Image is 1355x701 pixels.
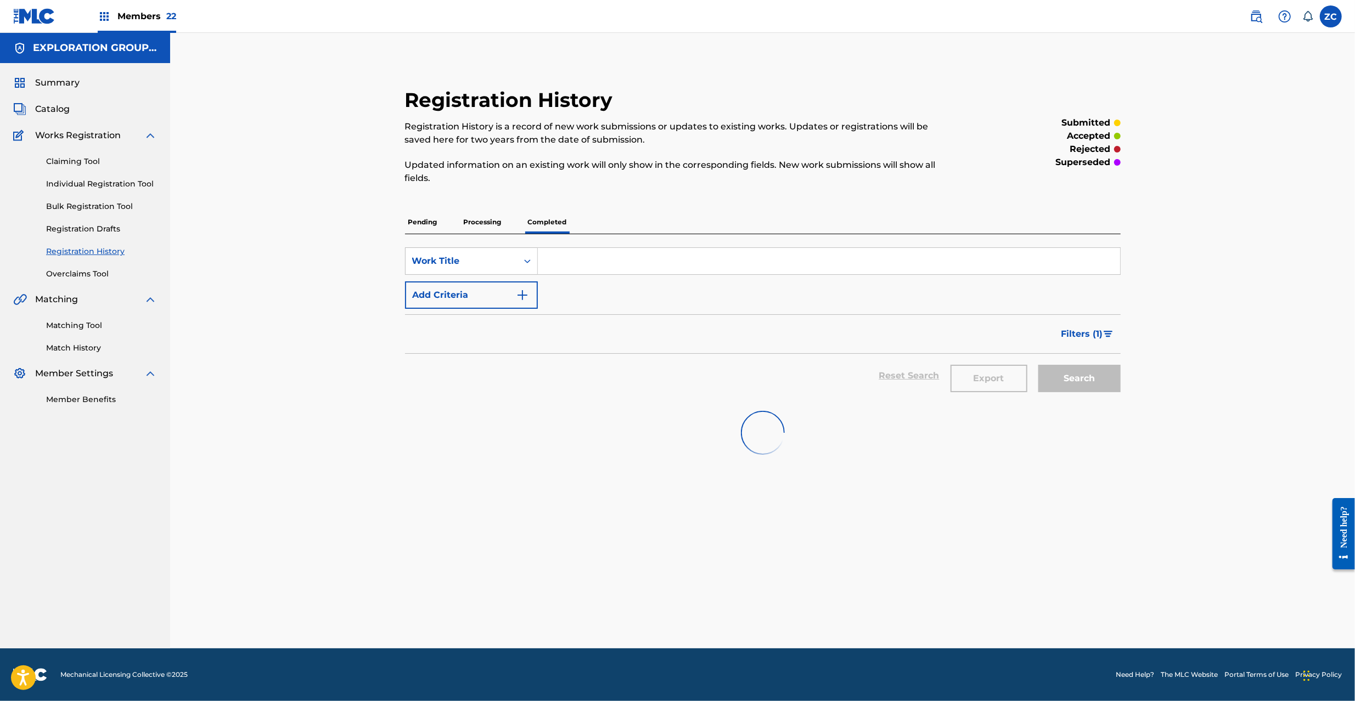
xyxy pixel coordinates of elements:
[33,42,157,54] h5: EXPLORATION GROUP LLC
[1067,129,1111,143] p: accepted
[144,293,157,306] img: expand
[1324,490,1355,578] iframe: Resource Center
[46,246,157,257] a: Registration History
[1224,670,1289,680] a: Portal Terms of Use
[35,103,70,116] span: Catalog
[13,76,26,89] img: Summary
[35,76,80,89] span: Summary
[13,103,70,116] a: CatalogCatalog
[405,120,956,146] p: Registration History is a record of new work submissions or updates to existing works. Updates or...
[1278,10,1291,23] img: help
[1116,670,1154,680] a: Need Help?
[1104,331,1113,337] img: filter
[13,103,26,116] img: Catalog
[35,293,78,306] span: Matching
[46,342,157,354] a: Match History
[46,394,157,405] a: Member Benefits
[13,76,80,89] a: SummarySummary
[460,211,505,234] p: Processing
[405,159,956,185] p: Updated information on an existing work will only show in the corresponding fields. New work subm...
[1302,11,1313,22] div: Notifications
[405,247,1121,398] form: Search Form
[166,11,176,21] span: 22
[13,42,26,55] img: Accounts
[46,223,157,235] a: Registration Drafts
[516,289,529,302] img: 9d2ae6d4665cec9f34b9.svg
[1245,5,1267,27] a: Public Search
[13,129,27,142] img: Works Registration
[35,129,121,142] span: Works Registration
[46,156,157,167] a: Claiming Tool
[525,211,570,234] p: Completed
[405,211,441,234] p: Pending
[13,367,26,380] img: Member Settings
[46,178,157,190] a: Individual Registration Tool
[144,129,157,142] img: expand
[741,411,785,455] img: preloader
[405,88,619,112] h2: Registration History
[1062,116,1111,129] p: submitted
[412,255,511,268] div: Work Title
[98,10,111,23] img: Top Rightsholders
[1056,156,1111,169] p: superseded
[46,320,157,331] a: Matching Tool
[405,281,538,309] button: Add Criteria
[35,367,113,380] span: Member Settings
[60,670,188,680] span: Mechanical Licensing Collective © 2025
[13,668,47,681] img: logo
[1161,670,1218,680] a: The MLC Website
[1250,10,1263,23] img: search
[1295,670,1342,680] a: Privacy Policy
[1070,143,1111,156] p: rejected
[1300,648,1355,701] iframe: Chat Widget
[117,10,176,22] span: Members
[46,201,157,212] a: Bulk Registration Tool
[13,8,55,24] img: MLC Logo
[1055,320,1121,348] button: Filters (1)
[1303,659,1310,692] div: Drag
[46,268,157,280] a: Overclaims Tool
[13,293,27,306] img: Matching
[144,367,157,380] img: expand
[1320,5,1342,27] div: User Menu
[1061,327,1103,341] span: Filters ( 1 )
[1274,5,1296,27] div: Help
